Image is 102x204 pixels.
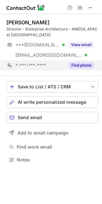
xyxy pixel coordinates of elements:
[6,112,98,123] button: Send email
[17,157,96,163] span: Notes
[18,84,87,89] div: Save to List / ATS / CRM
[6,19,50,26] div: [PERSON_NAME]
[6,96,98,108] button: AI write personalized message
[6,143,98,151] button: Find work email
[6,81,98,93] button: save-profile-one-click
[6,26,98,38] div: Director - Enterprise Architecture - AMESA, APAC at [GEOGRAPHIC_DATA]
[6,127,98,139] button: Add to email campaign
[15,52,82,58] span: [EMAIL_ADDRESS][DOMAIN_NAME]
[18,115,42,120] span: Send email
[17,144,96,150] span: Find work email
[69,62,94,69] button: Reveal Button
[69,42,94,48] button: Reveal Button
[6,4,45,12] img: ContactOut v5.3.10
[18,100,86,105] span: AI write personalized message
[17,130,69,135] span: Add to email campaign
[6,155,98,164] button: Notes
[15,42,60,48] span: ***@[DOMAIN_NAME]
